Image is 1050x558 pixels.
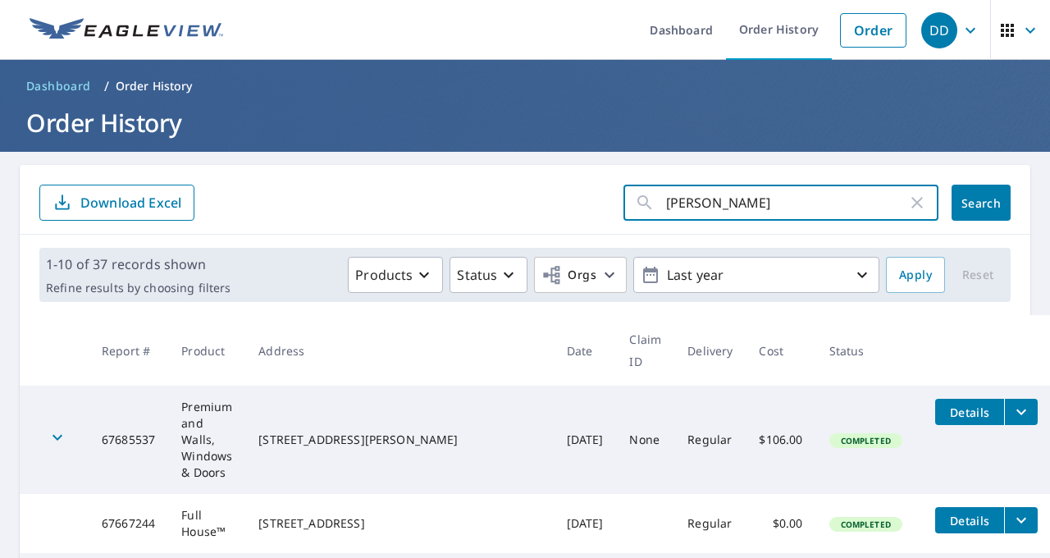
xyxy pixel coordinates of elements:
td: Premium and Walls, Windows & Doors [168,386,245,494]
h1: Order History [20,106,1030,139]
span: Search [965,195,997,211]
nav: breadcrumb [20,73,1030,99]
p: Products [355,265,413,285]
button: Download Excel [39,185,194,221]
div: [STREET_ADDRESS] [258,515,540,532]
button: Products [348,257,443,293]
p: Order History [116,78,193,94]
li: / [104,76,109,96]
p: Refine results by choosing filters [46,281,231,295]
td: [DATE] [554,386,617,494]
span: Orgs [541,265,596,286]
td: $0.00 [746,494,815,553]
button: Search [952,185,1011,221]
button: detailsBtn-67685537 [935,399,1004,425]
span: Apply [899,265,932,286]
button: Apply [886,257,945,293]
td: $106.00 [746,386,815,494]
img: EV Logo [30,18,223,43]
td: Regular [674,386,746,494]
td: Regular [674,494,746,553]
div: DD [921,12,957,48]
td: None [616,386,674,494]
th: Claim ID [616,315,674,386]
a: Dashboard [20,73,98,99]
th: Date [554,315,617,386]
div: [STREET_ADDRESS][PERSON_NAME] [258,432,540,448]
p: 1-10 of 37 records shown [46,254,231,274]
span: Completed [831,435,901,446]
p: Download Excel [80,194,181,212]
button: detailsBtn-67667244 [935,507,1004,533]
th: Product [168,315,245,386]
button: filesDropdownBtn-67667244 [1004,507,1038,533]
span: Details [945,513,994,528]
button: filesDropdownBtn-67685537 [1004,399,1038,425]
td: [DATE] [554,494,617,553]
button: Last year [633,257,879,293]
p: Status [457,265,497,285]
td: 67685537 [89,386,168,494]
button: Orgs [534,257,627,293]
th: Delivery [674,315,746,386]
th: Cost [746,315,815,386]
input: Address, Report #, Claim ID, etc. [666,180,907,226]
td: 67667244 [89,494,168,553]
p: Last year [660,261,852,290]
th: Address [245,315,553,386]
span: Details [945,405,994,420]
td: Full House™ [168,494,245,553]
a: Order [840,13,906,48]
span: Dashboard [26,78,91,94]
th: Report # [89,315,168,386]
span: Completed [831,519,901,530]
button: Status [450,257,527,293]
th: Status [816,315,923,386]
